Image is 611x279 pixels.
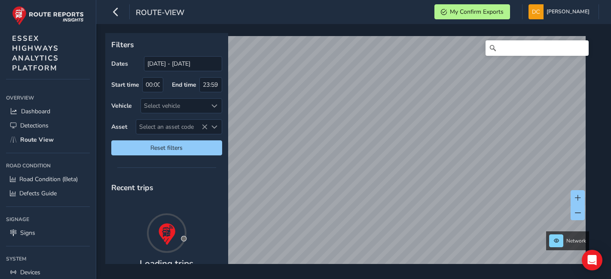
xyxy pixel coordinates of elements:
[108,36,586,274] canvas: Map
[172,81,196,89] label: End time
[111,60,128,68] label: Dates
[486,40,589,56] input: Search
[529,4,593,19] button: [PERSON_NAME]
[6,104,90,118] a: Dashboard
[141,99,208,113] div: Select vehicle
[6,172,90,186] a: Road Condition (Beta)
[547,4,590,19] span: [PERSON_NAME]
[6,91,90,104] div: Overview
[20,229,35,237] span: Signs
[19,189,57,197] span: Defects Guide
[21,107,50,115] span: Dashboard
[6,213,90,226] div: Signage
[208,120,222,134] div: Select an asset code
[136,7,184,19] span: route-view
[6,186,90,200] a: Defects Guide
[111,140,222,155] button: Reset filters
[111,123,127,131] label: Asset
[6,252,90,265] div: System
[118,144,216,152] span: Reset filters
[20,121,49,130] span: Detections
[136,120,208,134] span: Select an asset code
[111,39,222,50] p: Filters
[111,102,132,110] label: Vehicle
[6,159,90,172] div: Road Condition
[12,6,84,25] img: rr logo
[20,268,40,276] span: Devices
[6,226,90,240] a: Signs
[6,133,90,147] a: Route View
[450,8,504,16] span: My Confirm Exports
[434,4,510,19] button: My Confirm Exports
[140,258,193,269] h4: Loading trips
[6,118,90,133] a: Detections
[19,175,78,183] span: Road Condition (Beta)
[20,136,54,144] span: Route View
[529,4,544,19] img: diamond-layout
[111,81,139,89] label: Start time
[566,237,586,244] span: Network
[582,250,602,270] div: Open Intercom Messenger
[12,33,59,73] span: ESSEX HIGHWAYS ANALYTICS PLATFORM
[111,182,153,193] span: Recent trips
